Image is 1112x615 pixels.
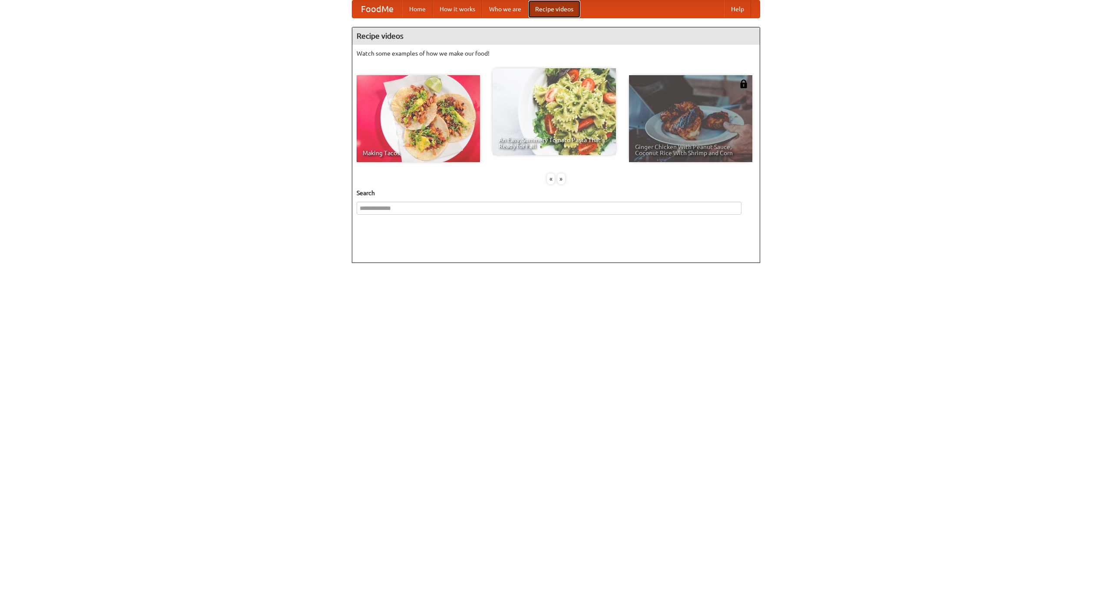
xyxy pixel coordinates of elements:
h4: Recipe videos [352,27,760,45]
h5: Search [357,189,755,197]
div: « [547,173,555,184]
a: Recipe videos [528,0,580,18]
span: Making Tacos [363,150,474,156]
a: Making Tacos [357,75,480,162]
a: Home [402,0,433,18]
a: Who we are [482,0,528,18]
div: » [557,173,565,184]
img: 483408.png [739,80,748,88]
a: FoodMe [352,0,402,18]
a: An Easy, Summery Tomato Pasta That's Ready for Fall [493,68,616,155]
span: An Easy, Summery Tomato Pasta That's Ready for Fall [499,137,610,149]
p: Watch some examples of how we make our food! [357,49,755,58]
a: Help [724,0,751,18]
a: How it works [433,0,482,18]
